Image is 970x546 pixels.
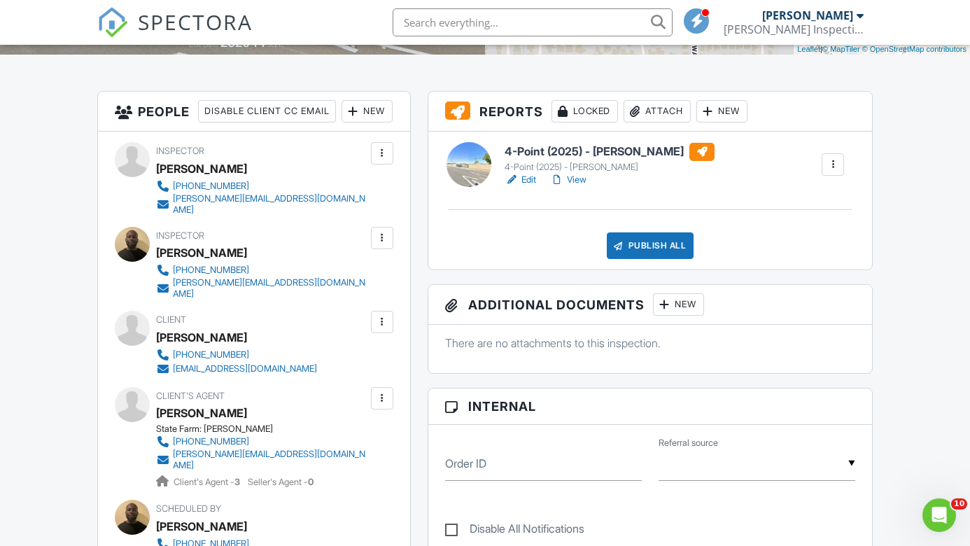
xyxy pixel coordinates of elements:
div: Publish All [607,232,694,259]
div: Attach [624,100,691,122]
div: 4-Point (2025) - [PERSON_NAME] [505,162,715,173]
div: [PERSON_NAME] [156,516,247,537]
a: Leaflet [797,45,820,53]
span: sq.ft. [267,38,285,49]
a: [PHONE_NUMBER] [156,263,367,277]
a: [EMAIL_ADDRESS][DOMAIN_NAME] [156,362,317,376]
div: State Farm: [PERSON_NAME] [156,423,379,435]
span: SPECTORA [138,7,253,36]
div: [PERSON_NAME][EMAIL_ADDRESS][DOMAIN_NAME] [173,449,367,471]
h3: Internal [428,388,873,425]
a: © MapTiler [822,45,860,53]
div: New [342,100,393,122]
label: Referral source [659,437,718,449]
div: New [653,293,704,316]
div: [PHONE_NUMBER] [173,265,249,276]
div: [EMAIL_ADDRESS][DOMAIN_NAME] [173,363,317,374]
div: [PHONE_NUMBER] [173,349,249,360]
a: [PHONE_NUMBER] [156,348,317,362]
h3: Additional Documents [428,285,873,325]
h6: 4-Point (2025) - [PERSON_NAME] [505,143,715,161]
div: [PERSON_NAME][EMAIL_ADDRESS][DOMAIN_NAME] [173,193,367,216]
strong: 0 [308,477,314,487]
a: [PERSON_NAME][EMAIL_ADDRESS][DOMAIN_NAME] [156,277,367,300]
a: [PHONE_NUMBER] [156,179,367,193]
label: Disable All Notifications [445,522,584,540]
h3: People [98,92,410,132]
div: [PERSON_NAME] [156,158,247,179]
label: Order ID [445,456,486,471]
span: Scheduled By [156,503,221,514]
a: SPECTORA [97,19,253,48]
div: New [696,100,747,122]
span: Client [156,314,186,325]
a: [PERSON_NAME][EMAIL_ADDRESS][DOMAIN_NAME] [156,193,367,216]
h3: Reports [428,92,873,132]
span: Inspector [156,230,204,241]
iframe: Intercom live chat [922,498,956,532]
a: © OpenStreetMap contributors [862,45,967,53]
div: [PHONE_NUMBER] [173,181,249,192]
div: [PHONE_NUMBER] [173,436,249,447]
div: [PERSON_NAME] [762,8,853,22]
span: 10 [951,498,967,510]
a: View [550,173,586,187]
a: [PERSON_NAME] [156,402,247,423]
span: Client's Agent [156,391,225,401]
p: There are no attachments to this inspection. [445,335,856,351]
a: 4-Point (2025) - [PERSON_NAME] 4-Point (2025) - [PERSON_NAME] [505,143,715,174]
div: Disable Client CC Email [198,100,336,122]
span: Client's Agent - [174,477,242,487]
div: [PERSON_NAME] [156,242,247,263]
a: Edit [505,173,536,187]
div: Locked [551,100,618,122]
span: Seller's Agent - [248,477,314,487]
div: [PERSON_NAME] [156,327,247,348]
a: [PERSON_NAME][EMAIL_ADDRESS][DOMAIN_NAME] [156,449,367,471]
div: [PERSON_NAME][EMAIL_ADDRESS][DOMAIN_NAME] [173,277,367,300]
div: | [794,43,970,55]
strong: 3 [234,477,240,487]
input: Search everything... [393,8,673,36]
img: The Best Home Inspection Software - Spectora [97,7,128,38]
div: Russell Inspections [724,22,864,36]
a: [PHONE_NUMBER] [156,435,367,449]
span: Inspector [156,146,204,156]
